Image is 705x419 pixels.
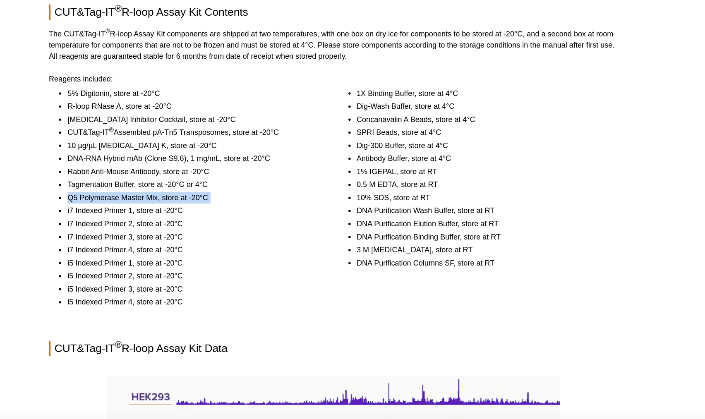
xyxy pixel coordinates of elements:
[229,0,307,20] a: Contents
[158,166,341,175] li: 10 µg/µL [MEDICAL_DATA] K, store at -20°C
[158,157,341,165] li: CUT&Tag-IT Assembled pA-Tn5 Transposomes, store at -20°C
[158,185,341,194] li: Rabbit Anti-Mouse Antibody, store at -20°C
[369,214,552,222] li: DNA Purification Wash Buffer, store at RT
[158,233,341,241] li: i7 Indexed Primer 3, store at -20°C
[313,0,391,20] a: Data
[189,156,192,161] sup: ®
[158,223,341,232] li: i7 Indexed Primer 2, store at -20°C
[257,402,295,409] a: Privacy Policy
[369,195,552,203] li: 0.5 M EDTA, store at RT
[145,313,560,324] h2: CUT&Tag-IT R-loop Assay Kit Data
[369,147,552,156] li: Concanavalin A Beads, store at 4°C
[158,176,341,184] li: DNA-RNA Hybrid mAb (Clone S9.6), 1 mg/mL, store at -20°C
[369,176,552,184] li: Antibody Buffer, store at 4°C
[369,128,552,136] li: 1X Binding Buffer, store at 4°C
[369,252,552,260] li: DNA Purification Columns SF, store at RT
[369,138,552,146] li: Dig-Wash Buffer, store at 4°C
[158,261,341,270] li: i5 Indexed Primer 2, store at -20°C
[677,391,697,411] div: Open Intercom Messenger
[158,147,341,156] li: [MEDICAL_DATA] Inhibitor Cocktail, store at -20°C
[369,204,552,213] li: 10% SDS, store at RT
[158,280,341,289] li: i5 Indexed Primer 4, store at -20°C
[193,67,198,74] sup: ®
[65,393,560,410] p: This website uses cookies to provide necessary site functionality and improve your online experie...
[335,402,376,409] button: cookie settings
[193,312,198,319] sup: ®
[158,242,341,251] li: i7 Indexed Primer 4, store at -20°C
[145,0,223,20] a: Overview
[369,233,552,241] li: DNA Purification Binding Buffer, store at RT
[158,128,341,136] li: 5% Digitonin, store at -20°C
[186,84,189,89] sup: ®
[158,204,341,213] li: Q5 Polymerase Master Mix, store at -20°C
[145,67,560,79] h2: CUT&Tag-IT R-loop Assay Kit Contents
[482,0,559,20] a: Documents
[158,138,341,146] li: R-loop RNase A, store at -20°C
[145,85,560,110] p: The CUT&Tag-IT R-loop Assay Kit components are shipped at two temperatures, with one box on dry i...
[369,242,552,251] li: 3 M [MEDICAL_DATA], store at RT
[369,185,552,194] li: 1% IGEPAL, store at RT
[158,252,341,260] li: i5 Indexed Primer 1, store at -20°C
[369,166,552,175] li: Dig-300 Buffer, store at 4°C
[158,195,341,203] li: Tagmentation Buffer, store at -20°C or 4°C
[145,118,560,126] p: Reagents included:
[398,0,475,20] a: FAQs
[574,396,640,412] button: Got it!
[369,157,552,165] li: SPRI Beads, store at 4°C
[158,214,341,222] li: i7 Indexed Primer 1, store at -20°C
[369,223,552,232] li: DNA Purification Elution Buffer, store at RT
[158,271,341,279] li: i5 Indexed Primer 3, store at -20°C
